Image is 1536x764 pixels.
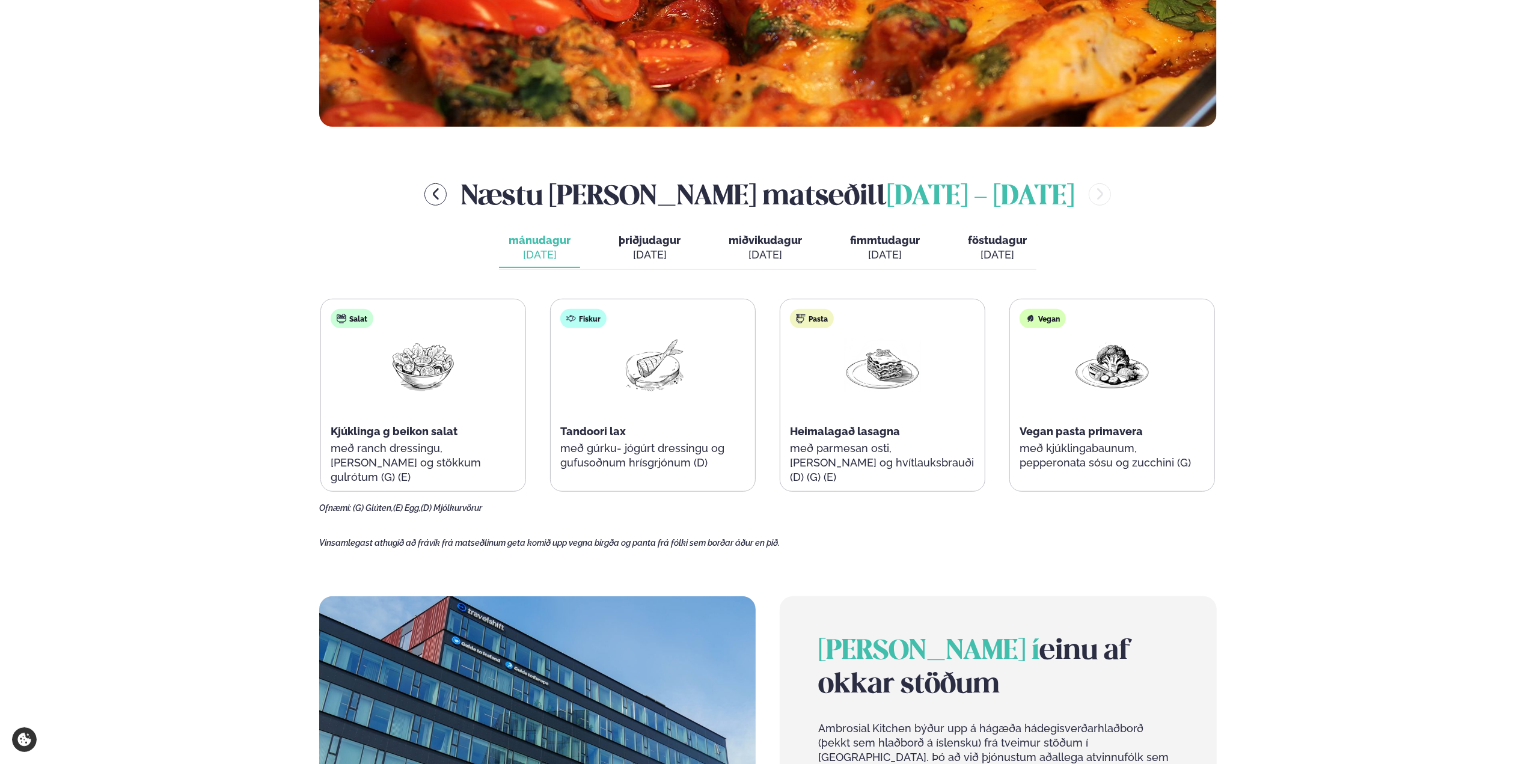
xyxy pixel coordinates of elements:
span: fimmtudagur [850,234,920,246]
img: salad.svg [337,314,346,323]
img: Fish.png [614,338,691,394]
span: (E) Egg, [393,503,421,513]
span: föstudagur [968,234,1027,246]
button: menu-btn-right [1089,183,1111,206]
span: miðvikudagur [729,234,802,246]
span: (D) Mjólkurvörur [421,503,482,513]
p: með gúrku- jógúrt dressingu og gufusoðnum hrísgrjónum (D) [560,441,745,470]
img: fish.svg [566,314,576,323]
div: [DATE] [619,248,681,262]
span: Tandoori lax [560,425,626,438]
div: Vegan [1020,309,1066,328]
p: með ranch dressingu, [PERSON_NAME] og stökkum gulrótum (G) (E) [331,441,516,484]
button: miðvikudagur [DATE] [719,228,812,268]
div: Salat [331,309,373,328]
div: [DATE] [850,248,920,262]
span: Ofnæmi: [319,503,351,513]
p: með kjúklingabaunum, pepperonata sósu og zucchini (G) [1020,441,1205,470]
span: Heimalagað lasagna [790,425,900,438]
img: pasta.svg [796,314,806,323]
span: Vinsamlegast athugið að frávik frá matseðlinum geta komið upp vegna birgða og panta frá fólki sem... [319,538,780,548]
img: Vegan.png [1074,338,1151,394]
button: menu-btn-left [424,183,447,206]
button: föstudagur [DATE] [958,228,1036,268]
span: Kjúklinga g beikon salat [331,425,457,438]
div: [DATE] [729,248,802,262]
span: þriðjudagur [619,234,681,246]
div: [DATE] [968,248,1027,262]
button: þriðjudagur [DATE] [609,228,690,268]
h2: Næstu [PERSON_NAME] matseðill [461,175,1074,214]
span: (G) Glúten, [353,503,393,513]
span: [DATE] - [DATE] [887,184,1074,210]
span: mánudagur [509,234,571,246]
div: Fiskur [560,309,607,328]
span: Vegan pasta primavera [1020,425,1143,438]
span: [PERSON_NAME] í [818,638,1039,665]
h2: einu af okkar stöðum [818,635,1178,702]
button: fimmtudagur [DATE] [840,228,929,268]
div: Pasta [790,309,834,328]
button: mánudagur [DATE] [499,228,580,268]
div: [DATE] [509,248,571,262]
img: Vegan.svg [1026,314,1035,323]
a: Cookie settings [12,727,37,752]
p: með parmesan osti, [PERSON_NAME] og hvítlauksbrauði (D) (G) (E) [790,441,975,484]
img: Lasagna.png [844,338,921,394]
img: Salad.png [385,338,462,394]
